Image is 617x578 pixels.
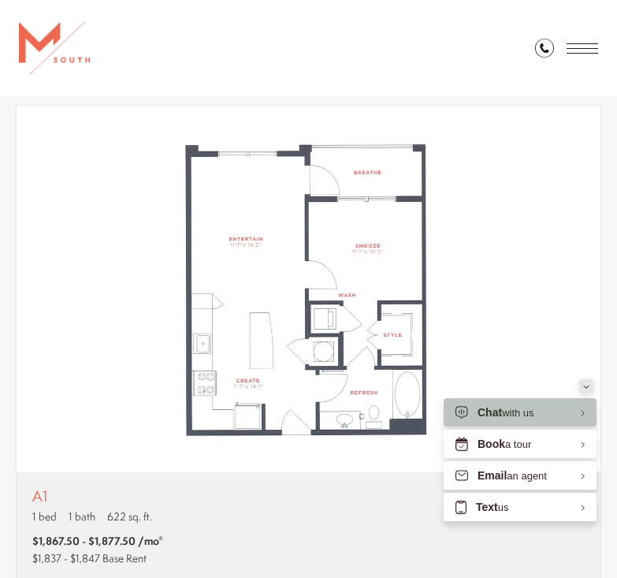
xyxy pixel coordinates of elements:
[32,533,163,549] span: $1,867.50 - $1,877.50 /mo*
[32,509,57,524] span: 1 bed
[17,106,600,472] img: A1 - 1 bedroom floor plan layout with 1 bathroom and 622 square feet
[69,509,95,524] span: 1 bath
[19,22,90,75] img: MSouth
[567,43,598,54] button: Open Menu
[107,509,152,524] span: 622 sq. ft.
[535,39,554,60] a: Call Us at 813-570-8014
[32,550,147,565] span: $1,837 - $1,847 Base Rent
[32,488,163,505] p: A1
